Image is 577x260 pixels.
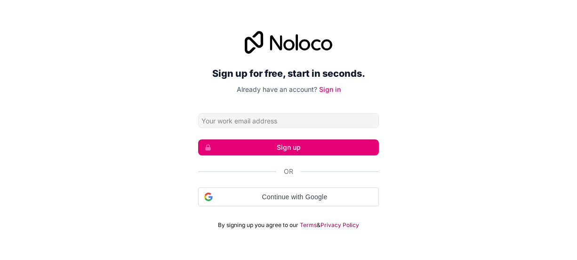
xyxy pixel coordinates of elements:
button: Sign up [198,139,379,155]
a: Sign in [319,85,341,93]
span: Or [284,167,293,176]
span: By signing up you agree to our [218,221,298,229]
span: Already have an account? [237,85,317,93]
a: Privacy Policy [321,221,359,229]
div: Continue with Google [198,187,379,206]
h2: Sign up for free, start in seconds. [198,65,379,82]
span: & [317,221,321,229]
a: Terms [300,221,317,229]
input: Email address [198,113,379,128]
span: Continue with Google [216,192,373,202]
